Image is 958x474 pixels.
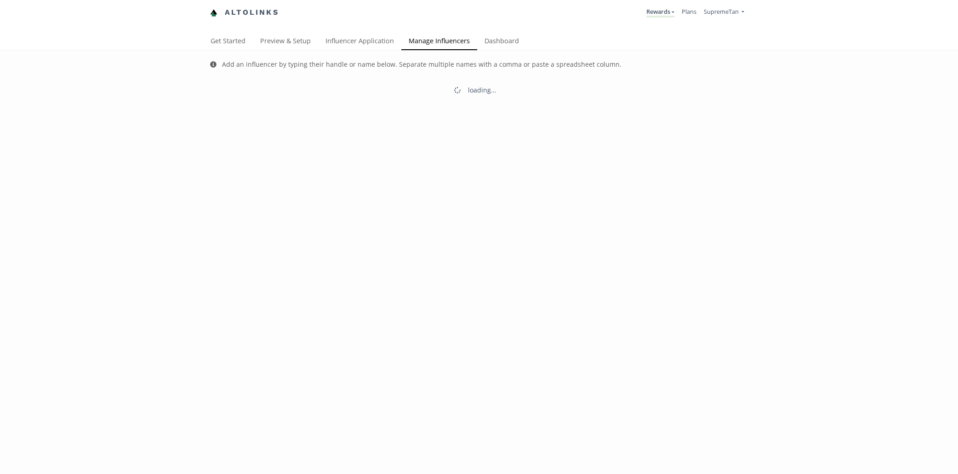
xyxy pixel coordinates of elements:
a: Rewards [646,7,674,17]
a: Manage Influencers [401,33,477,51]
a: Plans [682,7,696,16]
img: favicon-32x32.png [210,9,217,17]
a: Dashboard [477,33,526,51]
a: Get Started [203,33,253,51]
span: SupremeTan [704,7,739,16]
div: Add an influencer by typing their handle or name below. Separate multiple names with a comma or p... [222,60,622,69]
a: Preview & Setup [253,33,318,51]
a: Altolinks [210,5,279,20]
div: loading... [468,86,496,95]
a: SupremeTan [704,7,744,18]
a: Influencer Application [318,33,401,51]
